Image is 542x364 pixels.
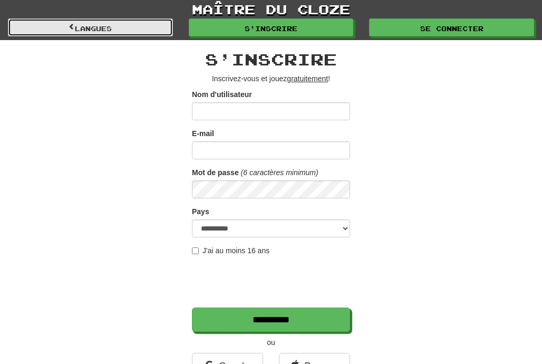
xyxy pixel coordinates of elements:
font: Inscrivez-vous et jouez [212,74,287,83]
input: J'ai au moins 16 ans [192,247,199,254]
font: gratuitement [287,74,328,83]
font: J'ai au moins 16 ans [202,246,269,255]
iframe: reCAPTCHA [192,261,352,302]
font: Se connecter [420,25,483,32]
font: ! [328,74,330,83]
a: Se connecter [369,18,534,36]
font: maître du cloze [192,1,350,17]
font: Mot de passe [192,168,239,177]
font: Langues [75,25,112,32]
font: ou [267,338,275,347]
font: (6 caractères minimum) [241,168,318,177]
font: S'inscrire [205,50,337,69]
font: E-mail [192,129,214,138]
a: Langues [8,18,173,36]
a: S'inscrire [189,18,354,36]
font: S'inscrire [245,25,297,32]
font: Pays [192,207,209,216]
font: Nom d'utilisateur [192,90,252,99]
